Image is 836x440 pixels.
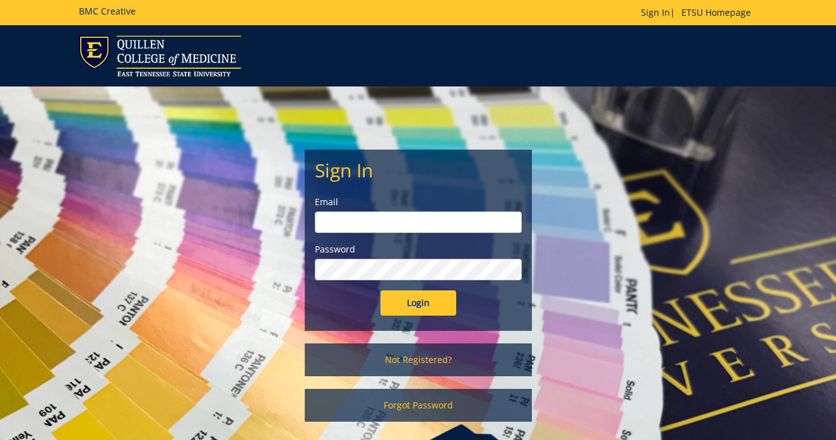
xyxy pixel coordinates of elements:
[315,243,522,256] label: Password
[675,6,757,18] a: ETSU Homepage
[380,290,456,316] input: Login
[641,6,670,18] a: Sign In
[315,196,522,208] label: Email
[305,389,532,422] a: Forgot Password
[641,6,757,19] p: |
[305,343,532,376] a: Not Registered?
[315,160,522,181] h2: Sign In
[79,35,241,76] img: ETSU logo
[79,6,136,16] h5: BMC Creative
